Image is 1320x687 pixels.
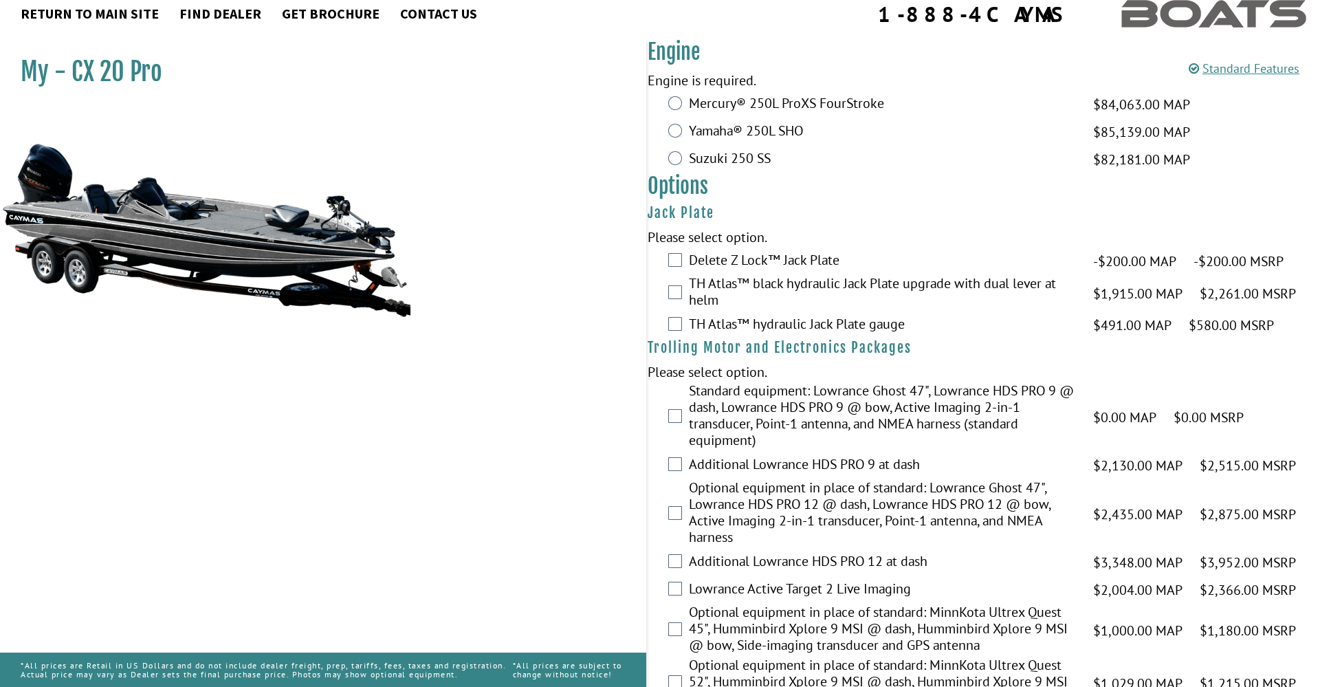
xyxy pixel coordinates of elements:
a: Find Dealer [173,5,268,23]
span: $2,366.00 MSRP [1200,580,1296,600]
span: $2,875.00 MSRP [1200,504,1296,525]
label: Optional equipment in place of standard: MinnKota Ultrex Quest 45", Humminbird Xplore 9 MSI @ das... [689,604,1076,657]
h1: My - CX 20 Pro [21,56,612,87]
span: $3,952.00 MSRP [1200,552,1296,573]
span: $2,515.00 MSRP [1200,455,1296,476]
h3: Engine [648,39,1320,65]
span: $82,181.00 MAP [1093,149,1190,170]
span: $2,435.00 MAP [1093,504,1182,525]
label: Yamaha® 250L SHO [689,122,1076,142]
span: $580.00 MSRP [1189,315,1274,336]
span: $2,261.00 MSRP [1200,283,1296,304]
span: $1,915.00 MAP [1093,283,1182,304]
label: TH Atlas™ hydraulic Jack Plate gauge [689,316,1076,336]
p: *All prices are Retail in US Dollars and do not include dealer freight, prep, tariffs, fees, taxe... [21,654,513,686]
a: Return to main site [14,5,166,23]
label: Standard equipment: Lowrance Ghost 47", Lowrance HDS PRO 9 @ dash, Lowrance HDS PRO 9 @ bow, Acti... [689,382,1076,452]
div: Please select option. [648,227,1320,248]
a: Standard Features [1189,61,1299,76]
span: $1,180.00 MSRP [1200,620,1296,641]
span: -$200.00 MSRP [1193,251,1284,272]
span: $0.00 MAP [1093,407,1156,428]
span: $2,130.00 MAP [1093,455,1182,476]
span: $84,063.00 MAP [1093,94,1190,115]
h4: Jack Plate [648,204,1320,221]
p: *All prices are subject to change without notice! [513,654,626,686]
h3: Options [648,173,1320,199]
label: Optional equipment in place of standard: Lowrance Ghost 47", Lowrance HDS PRO 12 @ dash, Lowrance... [689,479,1076,549]
label: Mercury® 250L ProXS FourStroke [689,95,1076,115]
span: $2,004.00 MAP [1093,580,1182,600]
span: -$200.00 MAP [1093,251,1176,272]
label: Additional Lowrance HDS PRO 12 at dash [689,553,1076,573]
a: Contact Us [393,5,484,23]
span: $1,000.00 MAP [1093,620,1182,641]
a: Get Brochure [275,5,386,23]
h4: Trolling Motor and Electronics Packages [648,339,1320,356]
div: Please select option. [648,362,1320,382]
span: $491.00 MAP [1093,315,1171,336]
label: Additional Lowrance HDS PRO 9 at dash [689,456,1076,476]
div: 1-888-4CAYMAS [878,3,1066,25]
span: $3,348.00 MAP [1093,552,1182,573]
span: $0.00 MSRP [1174,407,1244,428]
span: $85,139.00 MAP [1093,122,1190,142]
label: Lowrance Active Target 2 Live Imaging [689,580,1076,600]
div: Engine is required. [648,70,1320,91]
label: Suzuki 250 SS [689,150,1076,170]
label: Delete Z Lock™ Jack Plate [689,252,1076,272]
label: TH Atlas™ black hydraulic Jack Plate upgrade with dual lever at helm [689,275,1076,312]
